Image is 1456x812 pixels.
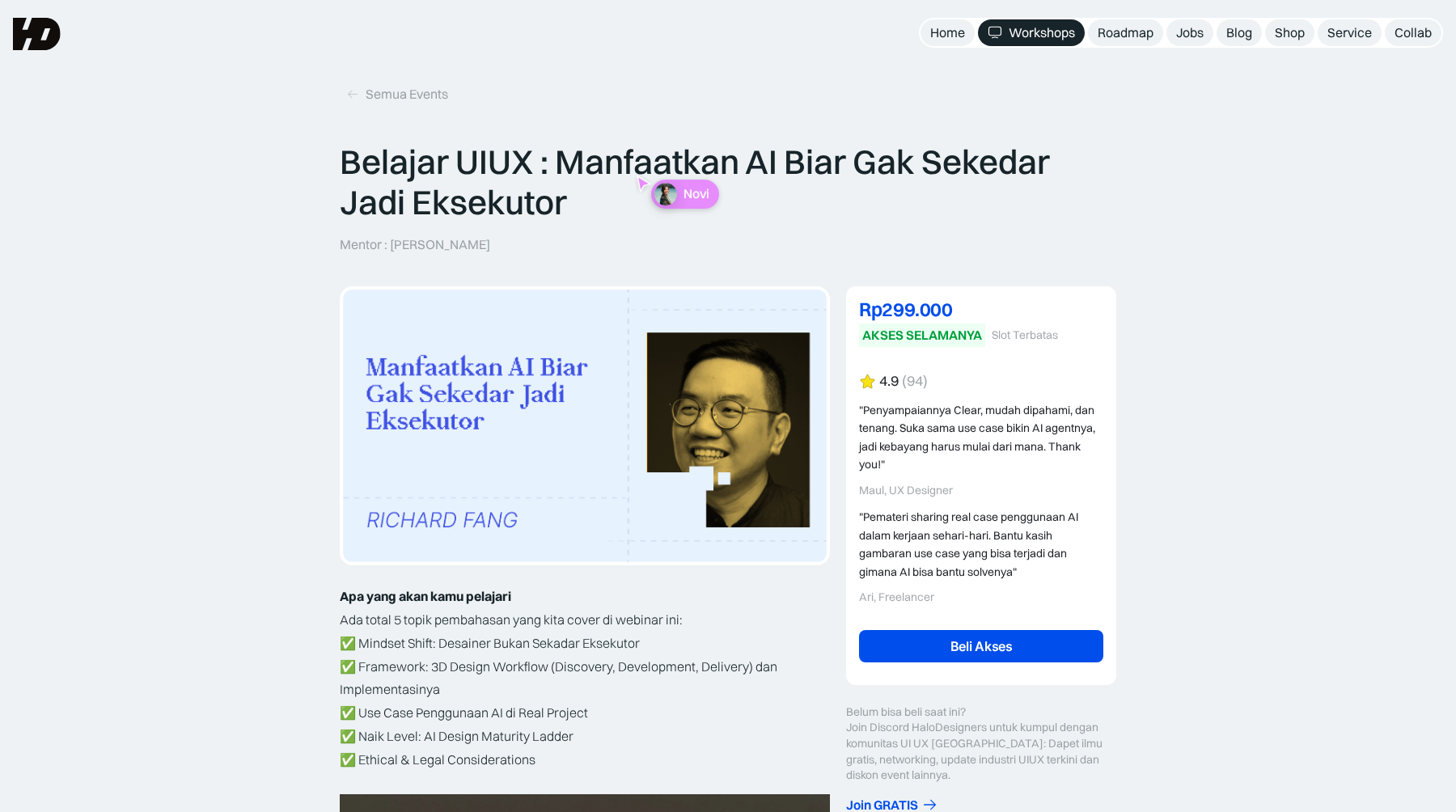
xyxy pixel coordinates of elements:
[1318,19,1382,46] a: Service
[340,81,455,108] a: Semua Events
[859,590,1103,604] div: Ari, Freelancer
[930,24,965,41] div: Home
[340,236,490,253] p: Mentor : [PERSON_NAME]
[340,142,1116,223] p: Belajar UIUX : Manfaatkan AI Biar Gak Sekedar Jadi Eksekutor
[859,401,1103,474] div: "Penyampaiannya Clear, mudah dipahami, dan tenang. Suka sama use case bikin AI agentnya, jadi keb...
[340,588,511,604] strong: Apa yang akan kamu pelajari
[921,19,975,46] a: Home
[1265,19,1314,46] a: Shop
[879,373,899,390] div: 4.9
[366,86,448,103] div: Semua Events
[340,632,830,772] p: ✅ Mindset Shift: Desainer Bukan Sekadar Eksekutor ✅ Framework: 3D Design Workflow (Discovery, Dev...
[862,327,982,344] div: AKSES SELAMANYA
[859,484,1103,497] div: Maul, UX Designer
[1166,19,1213,46] a: Jobs
[1098,24,1153,41] div: Roadmap
[1275,24,1305,41] div: Shop
[1176,24,1204,41] div: Jobs
[340,608,830,632] p: Ada total 5 topik pembahasan yang kita cover di webinar ini:
[902,373,928,390] div: (94)
[684,186,709,201] p: Novi
[1385,19,1441,46] a: Collab
[1217,19,1262,46] a: Blog
[1327,24,1372,41] div: Service
[859,299,1103,319] div: Rp299.000
[1395,24,1432,41] div: Collab
[859,630,1103,662] a: Beli Akses
[978,19,1085,46] a: Workshops
[859,508,1103,581] div: "Pemateri sharing real case penggunaan AI dalam kerjaan sehari-hari. Bantu kasih gambaran use cas...
[992,328,1058,342] div: Slot Terbatas
[846,704,1116,784] div: Belum bisa beli saat ini? Join Discord HaloDesigners untuk kumpul dengan komunitas UI UX [GEOGRAP...
[1009,24,1075,41] div: Workshops
[1226,24,1252,41] div: Blog
[1088,19,1163,46] a: Roadmap
[340,772,830,795] p: ‍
